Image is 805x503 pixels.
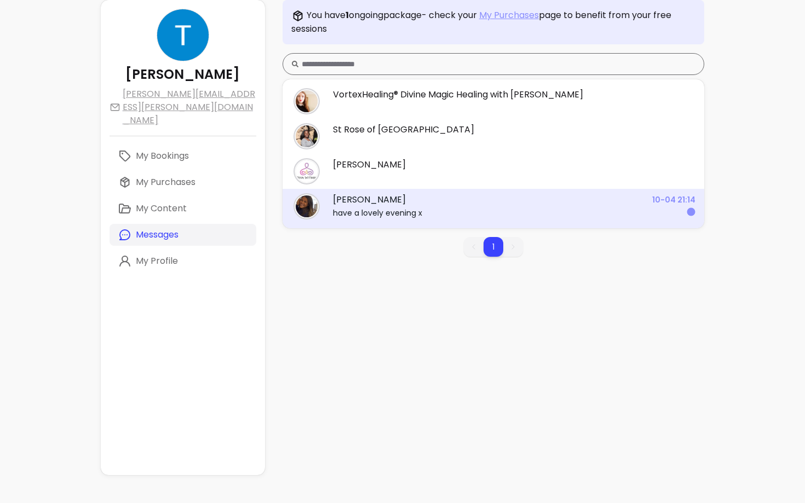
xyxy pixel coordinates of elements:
[484,237,503,257] li: pagination item 1 active
[136,176,196,189] p: My Purchases
[333,207,422,218] span: have a lovely evening x
[136,202,187,215] p: My Content
[296,195,318,217] img: avatar
[136,149,189,163] p: My Bookings
[291,125,318,147] button: avatar
[110,145,256,167] a: My Bookings
[646,194,695,205] div: 10-04 21:14
[296,90,318,112] img: avatar
[283,154,705,189] div: avatar[PERSON_NAME]
[296,160,318,182] img: avatar
[291,160,318,182] button: avatar
[283,189,705,228] div: avatar[PERSON_NAME]10-04 21:14have a lovely evening x
[346,9,349,21] b: 1
[333,88,696,101] div: VortexHealing® Divine Magic Healing with [PERSON_NAME]
[110,171,256,193] a: My Purchases
[291,90,318,112] button: avatar
[110,88,256,127] a: [PERSON_NAME][EMAIL_ADDRESS][PERSON_NAME][DOMAIN_NAME]
[479,9,539,22] a: My Purchases
[333,123,696,136] div: St Rose of [GEOGRAPHIC_DATA]
[298,59,695,70] input: Search conversation
[136,255,178,268] p: My Profile
[291,195,318,217] button: avatar
[333,193,638,206] div: [PERSON_NAME]
[110,198,256,219] a: My Content
[458,232,528,262] nav: pagination navigation
[157,9,209,61] img: avatar
[283,79,705,119] div: avatarVortexHealing® Divine Magic Healing with [PERSON_NAME]
[110,224,256,246] a: Messages
[110,250,256,272] a: My Profile
[125,66,240,83] p: [PERSON_NAME]
[136,228,179,241] p: Messages
[283,119,705,154] div: avatarSt Rose of [GEOGRAPHIC_DATA]
[296,125,318,147] img: avatar
[333,158,696,171] div: [PERSON_NAME]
